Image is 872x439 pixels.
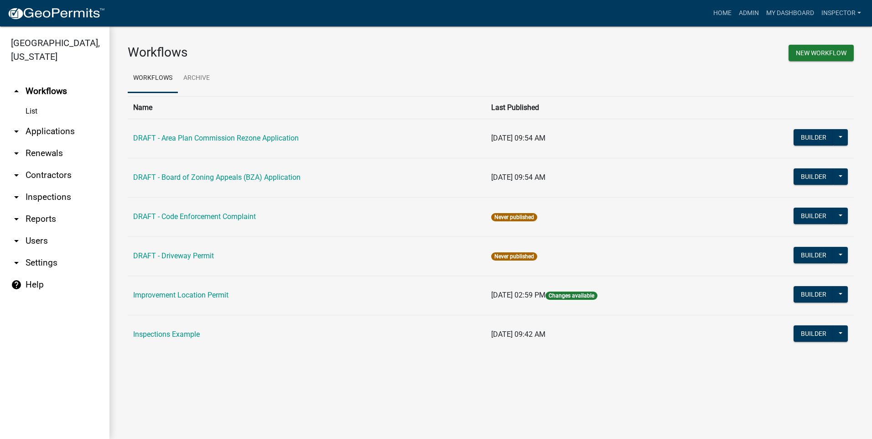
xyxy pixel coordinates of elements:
[794,168,834,185] button: Builder
[133,251,214,260] a: DRAFT - Driveway Permit
[11,86,22,97] i: arrow_drop_up
[11,148,22,159] i: arrow_drop_down
[11,257,22,268] i: arrow_drop_down
[11,170,22,181] i: arrow_drop_down
[178,64,215,93] a: Archive
[128,64,178,93] a: Workflows
[794,325,834,342] button: Builder
[133,212,256,221] a: DRAFT - Code Enforcement Complaint
[491,330,545,339] span: [DATE] 09:42 AM
[133,173,301,182] a: DRAFT - Board of Zoning Appeals (BZA) Application
[491,291,545,299] span: [DATE] 02:59 PM
[11,279,22,290] i: help
[794,286,834,303] button: Builder
[545,292,597,300] span: Changes available
[794,129,834,146] button: Builder
[133,330,200,339] a: Inspections Example
[491,252,537,261] span: Never published
[491,173,545,182] span: [DATE] 09:54 AM
[11,192,22,203] i: arrow_drop_down
[794,208,834,224] button: Builder
[735,5,763,22] a: Admin
[789,45,854,61] button: New Workflow
[11,126,22,137] i: arrow_drop_down
[763,5,818,22] a: My Dashboard
[491,134,545,142] span: [DATE] 09:54 AM
[794,247,834,263] button: Builder
[133,291,228,299] a: Improvement Location Permit
[11,214,22,225] i: arrow_drop_down
[133,134,299,142] a: DRAFT - Area Plan Commission Rezone Application
[710,5,735,22] a: Home
[11,235,22,246] i: arrow_drop_down
[128,96,486,119] th: Name
[486,96,721,119] th: Last Published
[128,45,484,60] h3: Workflows
[818,5,865,22] a: Inspector
[491,213,537,221] span: Never published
